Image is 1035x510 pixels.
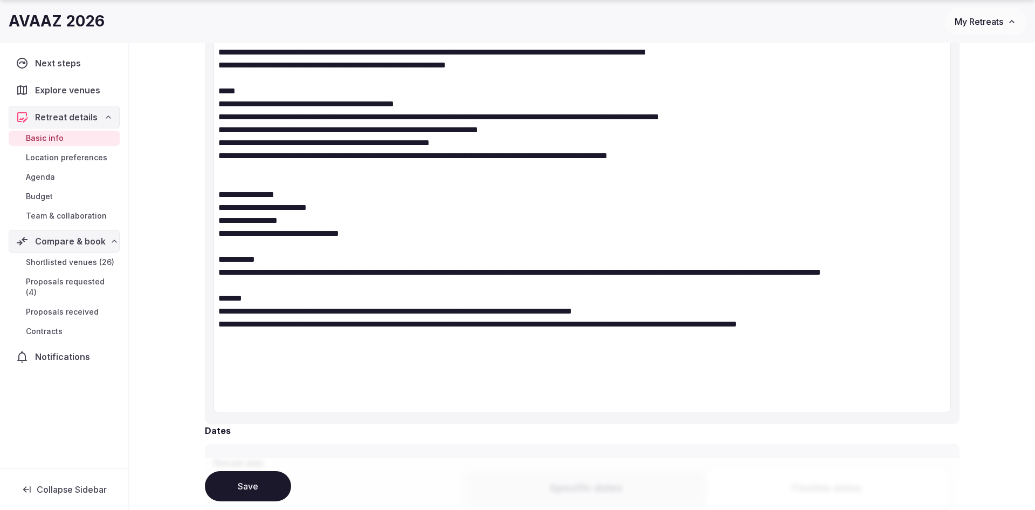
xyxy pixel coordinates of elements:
button: My Retreats [944,8,1026,35]
div: Retreat date [213,452,453,470]
span: Notifications [35,350,94,363]
button: Save [205,471,291,501]
h1: AVAAZ 2026 [9,11,105,32]
a: Notifications [9,345,120,368]
a: Shortlisted venues (26) [9,255,120,270]
h2: Dates [205,424,231,437]
span: Team & collaboration [26,210,107,221]
a: Contracts [9,324,120,339]
span: Budget [26,191,53,202]
span: Basic info [26,133,64,144]
a: Team & collaboration [9,208,120,223]
span: Proposals received [26,307,99,317]
span: My Retreats [955,16,1003,27]
a: Basic info [9,131,120,146]
span: Proposals requested (4) [26,276,115,298]
a: Next steps [9,52,120,74]
span: Next steps [35,57,85,70]
span: Retreat details [35,111,98,124]
span: Agenda [26,172,55,182]
a: Agenda [9,169,120,185]
button: Collapse Sidebar [9,478,120,501]
span: Shortlisted venues (26) [26,257,114,268]
a: Budget [9,189,120,204]
a: Proposals requested (4) [9,274,120,300]
span: Explore venues [35,84,105,97]
span: Location preferences [26,152,107,163]
a: Proposals received [9,304,120,319]
span: Compare & book [35,235,106,248]
span: Collapse Sidebar [37,484,107,495]
a: Explore venues [9,79,120,101]
a: Location preferences [9,150,120,165]
span: Contracts [26,326,63,337]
